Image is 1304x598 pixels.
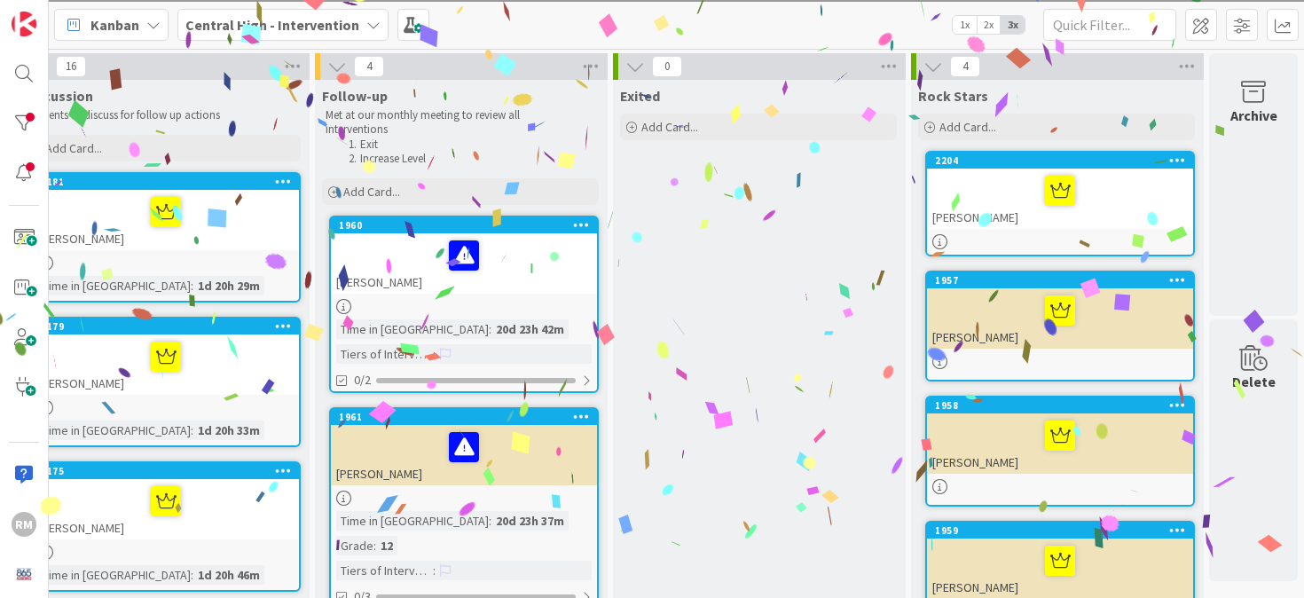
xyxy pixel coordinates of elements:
[331,233,597,294] div: [PERSON_NAME]
[433,561,436,580] span: :
[7,492,1297,508] div: CANCEL
[925,151,1195,256] a: 2204[PERSON_NAME]
[33,463,299,539] div: 2175[PERSON_NAME]
[191,421,193,440] span: :
[33,319,299,395] div: 2179[PERSON_NAME]
[12,512,36,537] div: RM
[191,565,193,585] span: :
[7,345,1297,361] div: TODO: put dlg title
[336,536,373,555] div: Grade
[326,108,546,138] p: Met at our monthly meeting to review all interventions
[193,421,264,440] div: 1d 20h 33m
[24,87,93,105] span: Discussion
[7,380,1297,396] div: CANCEL
[31,317,301,447] a: 2179[PERSON_NAME]Time in [GEOGRAPHIC_DATA]:1d 20h 33m
[331,425,597,485] div: [PERSON_NAME]
[7,23,164,42] input: Search outlines
[7,571,1297,587] div: WEBSITE
[354,56,384,77] span: 4
[7,153,1297,169] div: Move To ...
[33,174,299,190] div: 2181
[343,184,400,200] span: Add Card...
[354,371,371,389] span: 0/2
[339,411,597,423] div: 1961
[927,523,1193,539] div: 1959
[336,344,433,364] div: Tiers of Intervention
[7,265,1297,281] div: Journal
[7,539,1297,555] div: SAVE
[7,90,1297,106] div: Delete
[620,87,660,105] span: Exited
[7,58,1297,74] div: Sort New > Old
[339,219,597,232] div: 1960
[925,271,1195,382] a: 1957[PERSON_NAME]
[38,565,191,585] div: Time in [GEOGRAPHIC_DATA]
[12,12,36,36] img: Visit kanbanzone.com
[336,561,433,580] div: Tiers of Intervention
[7,106,1297,122] div: Options
[7,201,1297,217] div: Download
[322,87,388,105] span: Follow-up
[7,7,371,23] div: Home
[7,185,1297,201] div: Rename Outline
[33,190,299,250] div: [PERSON_NAME]
[331,217,597,294] div: 1960[PERSON_NAME]
[927,413,1193,474] div: [PERSON_NAME]
[1230,105,1277,126] div: Archive
[927,153,1193,169] div: 2204
[489,511,491,531] span: :
[7,428,1297,444] div: SAVE AND GO HOME
[41,176,299,188] div: 2181
[373,536,376,555] span: :
[27,108,247,122] p: Students to discuss for follow up actions
[7,329,1297,345] div: Visual Art
[331,409,597,485] div: 1961[PERSON_NAME]
[41,465,299,477] div: 2175
[489,319,491,339] span: :
[7,523,1297,539] div: New source
[33,334,299,395] div: [PERSON_NAME]
[193,565,264,585] div: 1d 20h 46m
[918,87,988,105] span: Rock Stars
[336,319,489,339] div: Time in [GEOGRAPHIC_DATA]
[191,276,193,295] span: :
[56,56,86,77] span: 16
[41,320,299,333] div: 2179
[927,397,1193,474] div: 1958[PERSON_NAME]
[38,276,191,295] div: Time in [GEOGRAPHIC_DATA]
[927,288,1193,349] div: [PERSON_NAME]
[927,169,1193,229] div: [PERSON_NAME]
[33,463,299,479] div: 2175
[935,154,1193,167] div: 2204
[7,233,1297,249] div: Add Outline Template
[433,344,436,364] span: :
[7,249,1297,265] div: Search for Source
[7,297,1297,313] div: Newspaper
[935,274,1193,287] div: 1957
[927,272,1193,288] div: 1957
[7,42,1297,58] div: Sort A > Z
[7,412,1297,428] div: This outline has no content. Would you like to delete it?
[935,524,1193,537] div: 1959
[33,479,299,539] div: [PERSON_NAME]
[329,216,599,393] a: 1960[PERSON_NAME]Time in [GEOGRAPHIC_DATA]:20d 23h 42mTiers of Intervention:0/2
[7,138,1297,153] div: Rename
[939,119,996,135] span: Add Card...
[652,56,682,77] span: 0
[331,409,597,425] div: 1961
[927,272,1193,349] div: 1957[PERSON_NAME]
[343,152,546,166] li: Increase Level
[31,172,301,303] a: 2181[PERSON_NAME]Time in [GEOGRAPHIC_DATA]:1d 20h 29m
[925,396,1195,507] a: 1958[PERSON_NAME]
[7,217,1297,233] div: Print
[193,276,264,295] div: 1d 20h 29m
[935,399,1193,412] div: 1958
[7,444,1297,460] div: DELETE
[31,461,301,592] a: 2175[PERSON_NAME]Time in [GEOGRAPHIC_DATA]:1d 20h 46m
[33,174,299,250] div: 2181[PERSON_NAME]
[641,119,698,135] span: Add Card...
[45,140,102,156] span: Add Card...
[376,536,397,555] div: 12
[7,313,1297,329] div: Television/Radio
[7,396,1297,412] div: ???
